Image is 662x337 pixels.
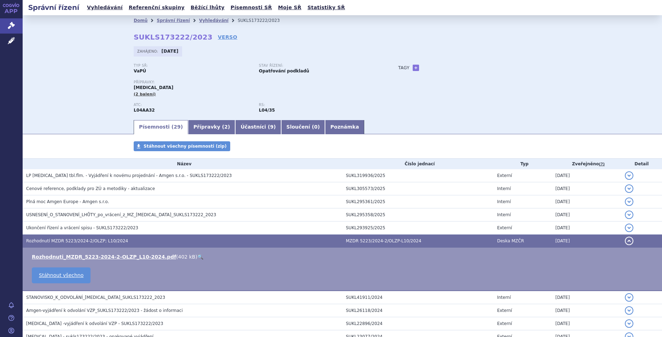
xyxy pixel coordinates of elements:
[342,169,494,182] td: SUKL319936/2025
[552,169,621,182] td: [DATE]
[342,235,494,248] td: MZDR 5223/2024-2/OLZP-L10/2024
[23,2,85,12] h2: Správní řízení
[276,3,303,12] a: Moje SŘ
[26,321,163,326] span: OTEZLA -vyjádření k odvolání VZP - SUKLS173222/2023
[134,18,147,23] a: Domů
[174,124,180,130] span: 29
[625,293,633,302] button: detail
[134,69,146,73] strong: VaPÚ
[497,238,524,243] span: Deska MZČR
[134,120,188,134] a: Písemnosti (29)
[26,186,155,191] span: Cenové reference, podklady pro ZÚ a metodiky - aktualizace
[314,124,318,130] span: 0
[134,64,252,68] p: Typ SŘ:
[281,120,325,134] a: Sloučení (0)
[552,235,621,248] td: [DATE]
[398,64,410,72] h3: Tagy
[162,49,179,54] strong: [DATE]
[497,321,512,326] span: Externí
[26,173,232,178] span: LP OTEZLA tbl.flm. - Vyjádření k novému projednání - Amgen s.r.o. - SUKLS173222/2023
[26,199,109,204] span: Plná moc Amgen Europe - Amgen s.r.o.
[259,103,377,107] p: RS:
[552,221,621,235] td: [DATE]
[342,208,494,221] td: SUKL295358/2025
[178,254,196,260] span: 402 kB
[342,221,494,235] td: SUKL293925/2025
[144,144,227,149] span: Stáhnout všechny písemnosti (zip)
[552,195,621,208] td: [DATE]
[325,120,364,134] a: Poznámka
[134,103,252,107] p: ATC:
[23,159,342,169] th: Název
[134,33,213,41] strong: SUKLS173222/2023
[599,162,605,167] abbr: (?)
[259,64,377,68] p: Stav řízení:
[625,171,633,180] button: detail
[552,304,621,317] td: [DATE]
[228,3,274,12] a: Písemnosti SŘ
[342,291,494,304] td: SUKL41911/2024
[497,295,511,300] span: Interní
[625,197,633,206] button: detail
[218,34,237,41] a: VERSO
[26,225,138,230] span: Ukončení řízení a vrácení spisu - SUKLS173222/2023
[497,173,512,178] span: Externí
[85,3,125,12] a: Vyhledávání
[238,15,289,26] li: SUKLS173222/2023
[552,182,621,195] td: [DATE]
[342,159,494,169] th: Číslo jednací
[197,254,203,260] a: 🔍
[134,85,173,90] span: [MEDICAL_DATA]
[26,212,216,217] span: USNESENÍ_O_STANOVENÍ_LHŮTY_po_vrácení_z_MZ_OTEZLA_SUKLS173222_2023
[26,308,183,313] span: Amgen-vyjádření k odvolání VZP_SUKLS173222/2023 - žádost o informaci
[625,224,633,232] button: detail
[235,120,281,134] a: Účastníci (9)
[137,48,159,54] span: Zahájeno:
[413,65,419,71] a: +
[625,306,633,315] button: detail
[625,319,633,328] button: detail
[259,69,309,73] strong: Opatřování podkladů
[342,317,494,330] td: SUKL22896/2024
[552,291,621,304] td: [DATE]
[32,267,91,283] a: Stáhnout všechno
[625,237,633,245] button: detail
[497,186,511,191] span: Interní
[134,80,384,84] p: Přípravky:
[625,211,633,219] button: detail
[157,18,190,23] a: Správní řízení
[342,304,494,317] td: SUKL26118/2024
[259,108,275,113] strong: apremilast
[127,3,187,12] a: Referenční skupiny
[621,159,662,169] th: Detail
[224,124,228,130] span: 2
[497,199,511,204] span: Interní
[188,3,227,12] a: Běžící lhůty
[497,212,511,217] span: Interní
[342,182,494,195] td: SUKL305573/2025
[32,254,176,260] a: Rozhodnuti_MZDR_5223-2024-2-OLZP_L10-2024.pdf
[134,108,155,113] strong: APREMILAST
[552,208,621,221] td: [DATE]
[305,3,347,12] a: Statistiky SŘ
[552,159,621,169] th: Zveřejněno
[342,195,494,208] td: SUKL295361/2025
[494,159,552,169] th: Typ
[199,18,228,23] a: Vyhledávání
[26,238,128,243] span: Rozhodnutí MZDR 5223/2024-2/OLZP; L10/2024
[270,124,274,130] span: 9
[497,225,512,230] span: Externí
[552,317,621,330] td: [DATE]
[32,253,655,260] li: ( )
[625,184,633,193] button: detail
[134,141,230,151] a: Stáhnout všechny písemnosti (zip)
[497,308,512,313] span: Externí
[26,295,165,300] span: STANOVISKO_K_ODVOLÁNÍ_OTEZLA_SUKLS173222_2023
[188,120,235,134] a: Přípravky (2)
[134,92,156,96] span: (2 balení)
